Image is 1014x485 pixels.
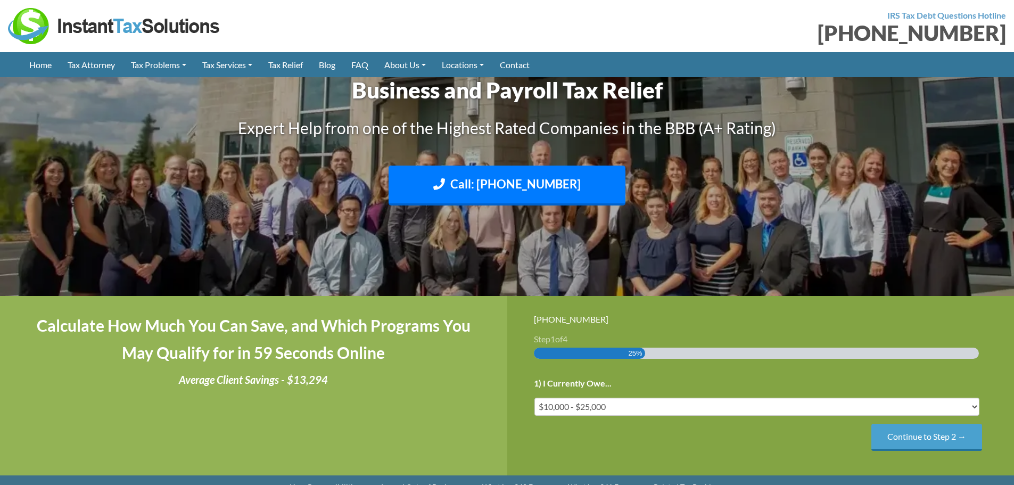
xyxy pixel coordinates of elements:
[887,10,1006,20] strong: IRS Tax Debt Questions Hotline
[27,312,481,366] h4: Calculate How Much You Can Save, and Which Programs You May Qualify for in 59 Seconds Online
[534,312,988,326] div: [PHONE_NUMBER]
[260,52,311,77] a: Tax Relief
[212,75,803,106] h1: Business and Payroll Tax Relief
[21,52,60,77] a: Home
[194,52,260,77] a: Tax Services
[389,166,625,205] a: Call: [PHONE_NUMBER]
[534,335,988,343] h3: Step of
[563,334,567,344] span: 4
[515,22,1007,44] div: [PHONE_NUMBER]
[60,52,123,77] a: Tax Attorney
[871,424,982,451] input: Continue to Step 2 →
[8,8,221,44] img: Instant Tax Solutions Logo
[8,20,221,30] a: Instant Tax Solutions Logo
[123,52,194,77] a: Tax Problems
[212,117,803,139] h3: Expert Help from one of the Highest Rated Companies in the BBB (A+ Rating)
[434,52,492,77] a: Locations
[376,52,434,77] a: About Us
[629,348,642,359] span: 25%
[492,52,538,77] a: Contact
[343,52,376,77] a: FAQ
[179,373,328,386] i: Average Client Savings - $13,294
[550,334,555,344] span: 1
[534,378,612,389] label: 1) I Currently Owe...
[311,52,343,77] a: Blog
